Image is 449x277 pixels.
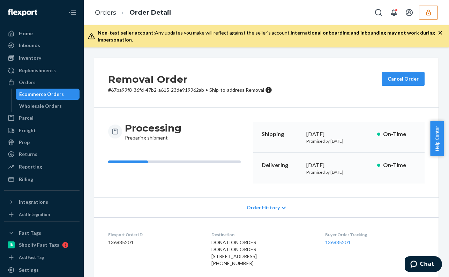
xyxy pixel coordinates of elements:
[405,256,442,274] iframe: Opens a widget where you can chat to one of our agents
[306,169,372,175] p: Promised by [DATE]
[4,125,80,136] a: Freight
[247,204,280,211] span: Order History
[16,89,80,100] a: Ecommerce Orders
[19,199,48,205] div: Integrations
[325,239,350,245] a: 136885204
[383,130,416,138] p: On-Time
[125,122,181,134] h3: Processing
[4,196,80,208] button: Integrations
[19,163,42,170] div: Reporting
[125,122,181,141] div: Preparing shipment
[4,161,80,172] a: Reporting
[306,130,372,138] div: [DATE]
[4,239,80,250] a: Shopify Fast Tags
[387,6,401,20] button: Open notifications
[19,127,36,134] div: Freight
[4,264,80,276] a: Settings
[95,9,116,16] a: Orders
[19,103,62,110] div: Wholesale Orders
[19,114,33,121] div: Parcel
[262,161,301,169] p: Delivering
[108,232,200,238] dt: Flexport Order ID
[19,151,37,158] div: Returns
[211,239,257,259] span: DONATION ORDER DONATION ORDER [STREET_ADDRESS]
[19,254,44,260] div: Add Fast Tag
[4,149,80,160] a: Returns
[19,30,33,37] div: Home
[108,87,272,93] p: # 67ba99f8-36fd-47b2-a615-23de919962ab
[4,65,80,76] a: Replenishments
[4,210,80,219] a: Add Integration
[19,211,50,217] div: Add Integration
[262,130,301,138] p: Shipping
[4,28,80,39] a: Home
[19,91,64,98] div: Ecommerce Orders
[382,72,425,86] button: Cancel Order
[89,2,177,23] ol: breadcrumbs
[108,72,272,87] h2: Removal Order
[430,121,444,156] button: Help Center
[4,52,80,63] a: Inventory
[19,79,36,86] div: Orders
[19,54,41,61] div: Inventory
[16,100,80,112] a: Wholesale Orders
[306,161,372,169] div: [DATE]
[4,253,80,262] a: Add Fast Tag
[66,6,80,20] button: Close Navigation
[19,42,40,49] div: Inbounds
[325,232,425,238] dt: Buyer Order Tracking
[211,260,314,267] div: [PHONE_NUMBER]
[4,227,80,239] button: Fast Tags
[4,77,80,88] a: Orders
[306,138,372,144] p: Promised by [DATE]
[372,6,386,20] button: Open Search Box
[19,139,30,146] div: Prep
[19,230,41,237] div: Fast Tags
[19,176,33,183] div: Billing
[19,267,39,274] div: Settings
[383,161,416,169] p: On-Time
[211,232,314,238] dt: Destination
[19,67,56,74] div: Replenishments
[4,137,80,148] a: Prep
[98,29,438,43] div: Any updates you make will reflect against the seller's account.
[209,87,264,93] span: Ship-to-address Removal
[402,6,416,20] button: Open account menu
[4,174,80,185] a: Billing
[98,30,155,36] span: Non-test seller account:
[108,239,200,246] dd: 136885204
[205,87,208,93] span: •
[4,112,80,123] a: Parcel
[4,40,80,51] a: Inbounds
[129,9,171,16] a: Order Detail
[8,9,37,16] img: Flexport logo
[19,241,59,248] div: Shopify Fast Tags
